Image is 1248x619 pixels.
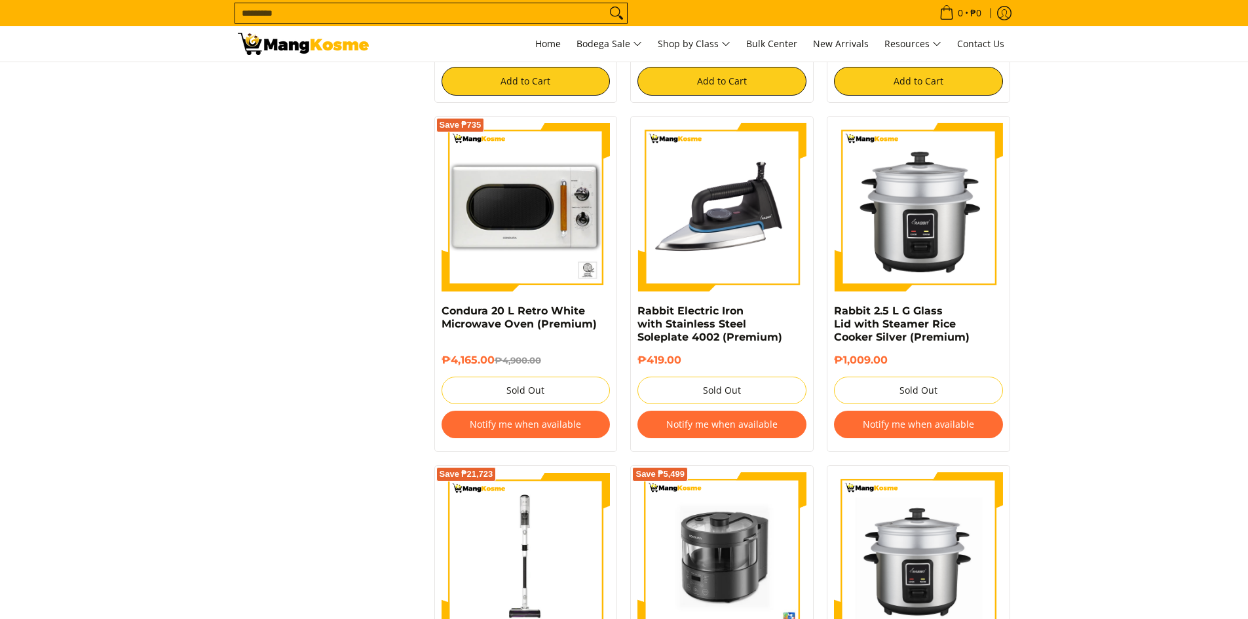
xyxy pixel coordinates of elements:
[637,377,806,404] button: Sold Out
[813,37,869,50] span: New Arrivals
[834,354,1003,367] h6: ₱1,009.00
[834,123,1003,292] img: https://mangkosme.com/products/rabbit-2-5-l-g-glass-lid-with-steamer-rice-cooker-silver-class-a
[658,36,730,52] span: Shop by Class
[635,470,685,478] span: Save ₱5,499
[637,67,806,96] button: Add to Cart
[957,37,1004,50] span: Contact Us
[442,67,611,96] button: Add to Cart
[746,37,797,50] span: Bulk Center
[529,26,567,62] a: Home
[637,305,782,343] a: Rabbit Electric Iron with Stainless Steel Soleplate 4002 (Premium)
[936,6,985,20] span: •
[956,9,965,18] span: 0
[535,37,561,50] span: Home
[238,33,369,55] img: Small Appliances l Mang Kosme: Home Appliances Warehouse Sale
[442,354,611,367] h6: ₱4,165.00
[637,123,806,292] img: https://mangkosme.com/products/rabbit-electric-iron-with-stainless-steel-soleplate-4002-class-a
[606,3,627,23] button: Search
[834,377,1003,404] button: Sold Out
[442,377,611,404] button: Sold Out
[951,26,1011,62] a: Contact Us
[968,9,983,18] span: ₱0
[834,67,1003,96] button: Add to Cart
[495,355,541,366] del: ₱4,900.00
[382,26,1011,62] nav: Main Menu
[440,121,482,129] span: Save ₱735
[637,411,806,438] button: Notify me when available
[834,305,970,343] a: Rabbit 2.5 L G Glass Lid with Steamer Rice Cooker Silver (Premium)
[651,26,737,62] a: Shop by Class
[442,305,597,330] a: Condura 20 L Retro White Microwave Oven (Premium)
[740,26,804,62] a: Bulk Center
[878,26,948,62] a: Resources
[440,470,493,478] span: Save ₱21,723
[637,354,806,367] h6: ₱419.00
[442,123,611,292] img: condura-vintage-style-20-liter-micowave-oven-with-icc-sticker-class-a-full-front-view-mang-kosme
[442,411,611,438] button: Notify me when available
[570,26,649,62] a: Bodega Sale
[806,26,875,62] a: New Arrivals
[834,411,1003,438] button: Notify me when available
[884,36,941,52] span: Resources
[577,36,642,52] span: Bodega Sale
